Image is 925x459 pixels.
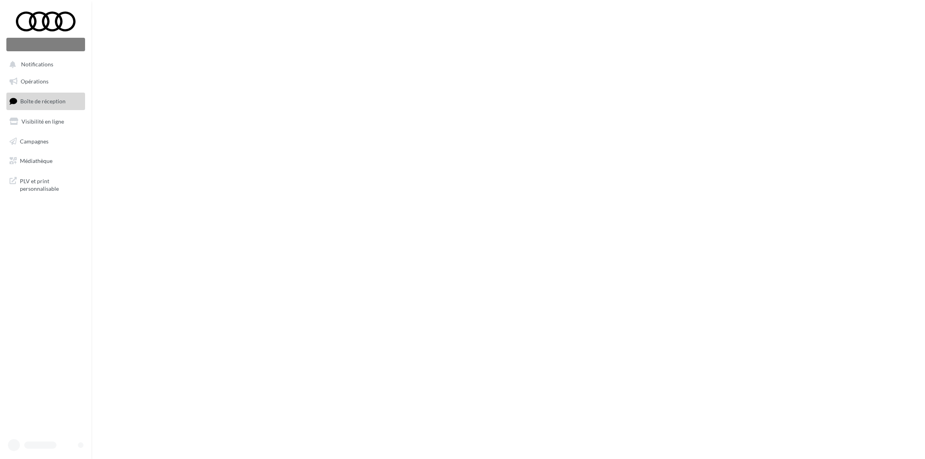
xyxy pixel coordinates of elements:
a: Opérations [5,73,87,90]
span: Opérations [21,78,48,85]
span: Campagnes [20,138,48,144]
span: PLV et print personnalisable [20,176,82,193]
span: Médiathèque [20,157,52,164]
span: Visibilité en ligne [21,118,64,125]
a: Boîte de réception [5,93,87,110]
span: Notifications [21,61,53,68]
a: Médiathèque [5,153,87,169]
span: Boîte de réception [20,98,66,105]
div: Nouvelle campagne [6,38,85,51]
a: PLV et print personnalisable [5,172,87,196]
a: Campagnes [5,133,87,150]
a: Visibilité en ligne [5,113,87,130]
